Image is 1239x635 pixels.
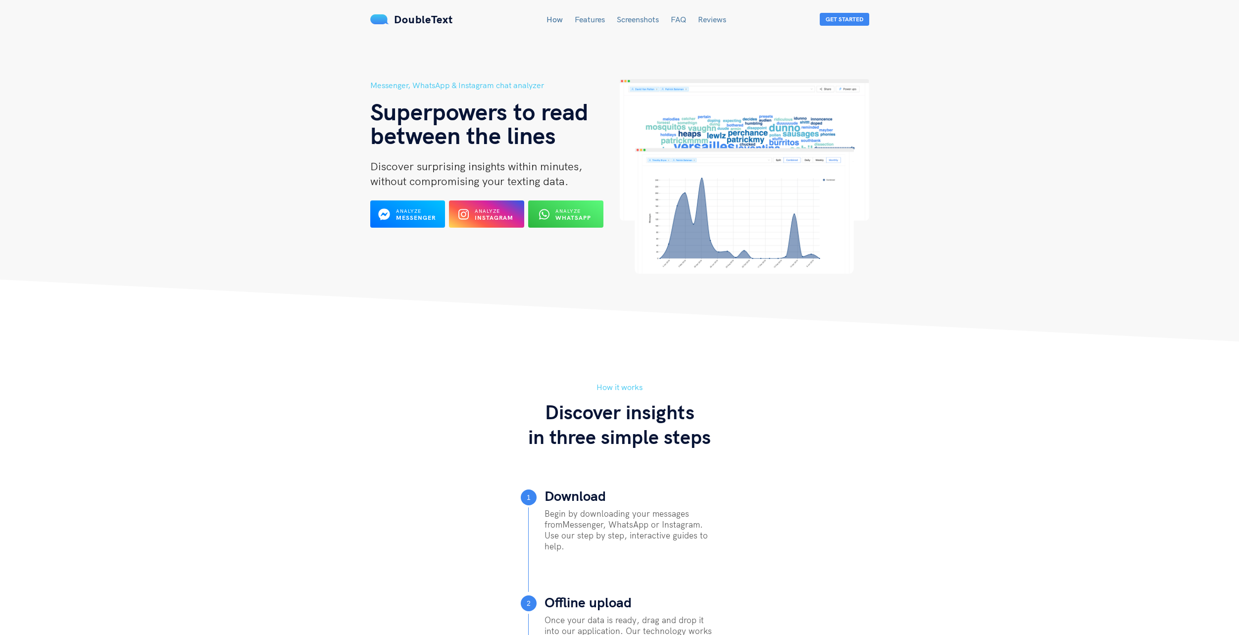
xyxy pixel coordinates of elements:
a: Analyze Messenger [370,213,446,222]
h5: How it works [370,381,869,393]
span: between the lines [370,120,556,150]
button: Analyze Instagram [449,200,524,228]
a: Screenshots [617,14,659,24]
span: 2 [527,595,531,611]
button: Analyze WhatsApp [528,200,603,228]
h3: Discover insights in three simple steps [370,399,869,449]
a: Analyze WhatsApp [528,213,603,222]
span: Analyze [396,208,421,214]
p: Begin by downloading your messages from Messenger, WhatsApp or Instagram . Use our step by step, ... [545,508,719,552]
a: DoubleText [370,12,453,26]
b: Messenger [396,214,436,221]
span: Superpowers to read [370,97,589,126]
a: Reviews [698,14,726,24]
b: Instagram [475,214,513,221]
a: How [546,14,563,24]
h4: Offline upload [545,595,632,610]
span: Discover surprising insights within minutes, [370,159,582,173]
h4: Download [545,488,606,503]
h5: Messenger, WhatsApp & Instagram chat analyzer [370,79,620,92]
button: Get Started [820,13,869,26]
a: Analyze Instagram [449,213,524,222]
b: WhatsApp [555,214,591,221]
img: mS3x8y1f88AAAAABJRU5ErkJggg== [370,14,389,24]
button: Analyze Messenger [370,200,446,228]
img: hero [620,79,869,274]
span: Analyze [475,208,500,214]
a: Features [575,14,605,24]
span: DoubleText [394,12,453,26]
span: 1 [527,489,531,505]
span: without compromising your texting data. [370,174,568,188]
a: FAQ [671,14,686,24]
span: Analyze [555,208,581,214]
